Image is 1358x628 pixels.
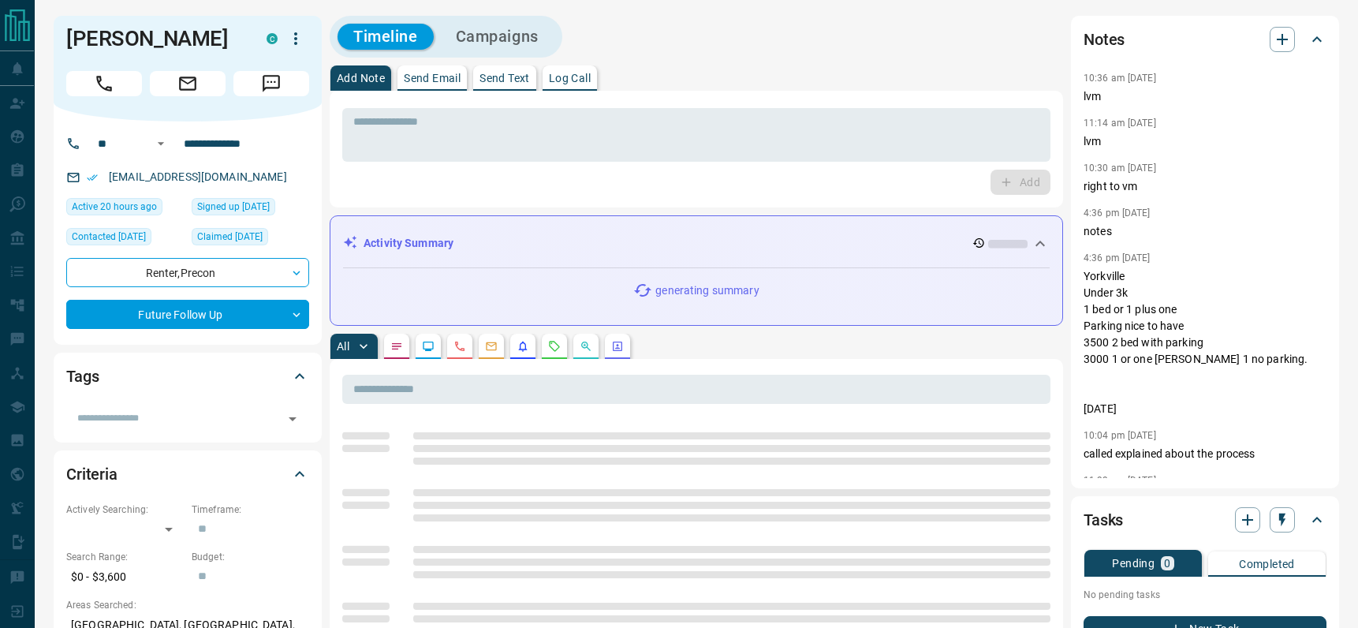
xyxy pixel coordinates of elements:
div: Tue Aug 08 2023 [192,198,309,220]
p: No pending tasks [1084,583,1326,607]
svg: Notes [390,340,403,353]
p: Search Range: [66,550,184,564]
p: 10:36 am [DATE] [1084,73,1156,84]
p: 11:33 am [DATE] [1084,475,1156,486]
svg: Requests [548,340,561,353]
span: Signed up [DATE] [197,199,270,215]
p: Timeframe: [192,503,309,517]
div: Tags [66,357,309,395]
h1: [PERSON_NAME] [66,26,243,51]
p: 4:36 pm [DATE] [1084,252,1151,264]
p: Areas Searched: [66,598,309,612]
h2: Tags [66,364,99,389]
p: 11:14 am [DATE] [1084,118,1156,129]
svg: Agent Actions [611,340,624,353]
span: Email [150,71,226,96]
p: Pending [1112,558,1155,569]
h2: Notes [1084,27,1125,52]
h2: Criteria [66,462,118,487]
svg: Lead Browsing Activity [422,340,435,353]
p: Log Call [549,73,591,84]
p: lvm [1084,133,1326,150]
p: lvm [1084,88,1326,105]
p: right to vm [1084,178,1326,195]
div: Renter , Precon [66,258,309,287]
h2: Tasks [1084,507,1123,533]
p: notes [1084,223,1326,240]
a: [EMAIL_ADDRESS][DOMAIN_NAME] [109,170,287,183]
p: Completed [1239,559,1295,570]
p: Send Email [404,73,461,84]
span: Message [233,71,309,96]
p: Add Note [337,73,385,84]
p: Yorkville Under 3k 1 bed or 1 plus one Parking nice to have 3500 2 bed with parking 3000 1 or one... [1084,268,1326,417]
p: All [337,341,349,352]
p: Activity Summary [364,235,453,252]
p: Send Text [479,73,530,84]
p: Actively Searching: [66,503,184,517]
div: Tue May 27 2025 [66,228,184,250]
svg: Email Verified [87,172,98,183]
p: Budget: [192,550,309,564]
button: Timeline [338,24,434,50]
div: Notes [1084,21,1326,58]
div: condos.ca [267,33,278,44]
svg: Opportunities [580,340,592,353]
p: 10:30 am [DATE] [1084,163,1156,174]
p: 0 [1164,558,1170,569]
div: Criteria [66,455,309,493]
div: Tasks [1084,501,1326,539]
div: Sun Sep 14 2025 [66,198,184,220]
svg: Calls [453,340,466,353]
button: Campaigns [440,24,554,50]
div: Activity Summary [343,229,1050,258]
p: called explained about the process [1084,446,1326,462]
span: Active 20 hours ago [72,199,157,215]
span: Contacted [DATE] [72,229,146,245]
div: Fri Oct 04 2024 [192,228,309,250]
button: Open [151,134,170,153]
p: 10:04 pm [DATE] [1084,430,1156,441]
p: $0 - $3,600 [66,564,184,590]
span: Call [66,71,142,96]
button: Open [282,408,304,430]
p: generating summary [655,282,759,299]
svg: Listing Alerts [517,340,529,353]
p: 4:36 pm [DATE] [1084,207,1151,219]
svg: Emails [485,340,498,353]
div: Future Follow Up [66,300,309,329]
span: Claimed [DATE] [197,229,263,245]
